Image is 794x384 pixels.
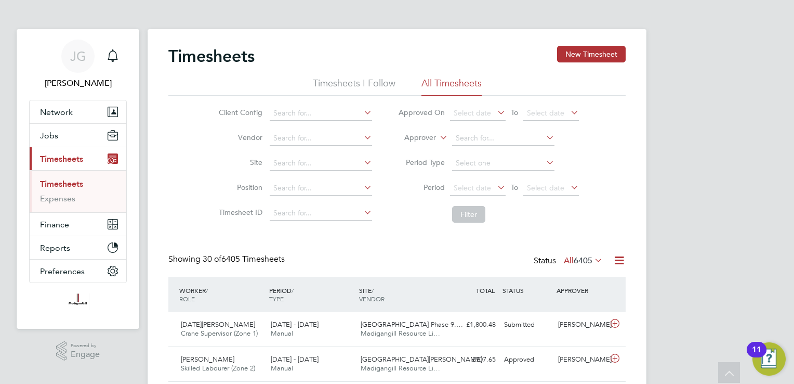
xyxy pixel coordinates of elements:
input: Search for... [270,106,372,121]
span: / [372,286,374,295]
a: JG[PERSON_NAME] [29,40,127,89]
span: JG [70,49,86,63]
a: Timesheets [40,179,83,189]
span: Network [40,107,73,117]
a: Expenses [40,194,75,203]
span: Manual [271,329,293,338]
label: All [564,255,603,266]
label: Timesheet ID [216,208,262,217]
span: 6405 [574,255,592,266]
label: Approved On [398,108,445,117]
span: To [508,181,521,194]
div: Submitted [500,316,554,334]
span: 6405 Timesheets [203,254,285,264]
button: Open Resource Center, 11 new notifications [752,342,786,376]
input: Search for... [270,206,372,221]
span: ROLE [179,295,195,303]
div: Approved [500,351,554,368]
input: Search for... [270,181,372,196]
a: Go to home page [29,293,127,310]
div: WORKER [177,281,267,308]
div: [PERSON_NAME] [554,351,608,368]
span: Crane Supervisor (Zone 1) [181,329,258,338]
div: 11 [752,350,761,363]
div: APPROVER [554,281,608,300]
div: STATUS [500,281,554,300]
div: £1,800.48 [446,316,500,334]
span: Select date [527,183,564,193]
label: Vendor [216,133,262,142]
li: All Timesheets [421,77,482,96]
span: / [206,286,208,295]
span: Finance [40,220,69,229]
span: [PERSON_NAME] [181,355,234,364]
button: New Timesheet [557,46,626,62]
img: madigangill-logo-retina.png [66,293,89,310]
span: / [292,286,294,295]
h2: Timesheets [168,46,255,67]
input: Search for... [270,156,372,171]
button: Network [30,100,126,123]
span: Select date [527,108,564,118]
input: Search for... [270,131,372,146]
label: Period [398,183,445,192]
span: Powered by [71,341,100,350]
span: To [508,106,521,119]
span: TOTAL [476,286,495,295]
span: [DATE][PERSON_NAME] [181,320,255,329]
div: PERIOD [267,281,356,308]
div: [PERSON_NAME] [554,316,608,334]
span: [GEOGRAPHIC_DATA][PERSON_NAME] [361,355,482,364]
span: Manual [271,364,293,373]
label: Position [216,183,262,192]
span: Select date [454,183,491,193]
div: Status [534,254,605,268]
label: Client Config [216,108,262,117]
span: Jordan Gutteride [29,77,127,89]
nav: Main navigation [17,29,139,329]
span: Engage [71,350,100,359]
input: Select one [452,156,554,171]
label: Approver [389,133,436,143]
span: Preferences [40,266,85,276]
div: Showing [168,254,287,265]
div: £907.65 [446,351,500,368]
a: Powered byEngage [56,341,100,361]
div: SITE [356,281,446,308]
button: Preferences [30,260,126,283]
span: [GEOGRAPHIC_DATA] Phase 9.… [361,320,463,329]
div: Timesheets [30,170,126,212]
span: Reports [40,243,70,253]
button: Reports [30,236,126,259]
button: Timesheets [30,147,126,170]
span: Madigangill Resource Li… [361,364,440,373]
span: [DATE] - [DATE] [271,320,319,329]
span: Skilled Labourer (Zone 2) [181,364,255,373]
span: VENDOR [359,295,385,303]
span: Madigangill Resource Li… [361,329,440,338]
span: Jobs [40,131,58,140]
span: Select date [454,108,491,118]
label: Period Type [398,158,445,167]
span: Timesheets [40,154,83,164]
button: Jobs [30,124,126,147]
input: Search for... [452,131,554,146]
button: Finance [30,213,126,236]
span: [DATE] - [DATE] [271,355,319,364]
span: TYPE [269,295,284,303]
button: Filter [452,206,485,223]
label: Site [216,158,262,167]
span: 30 of [203,254,221,264]
li: Timesheets I Follow [313,77,395,96]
